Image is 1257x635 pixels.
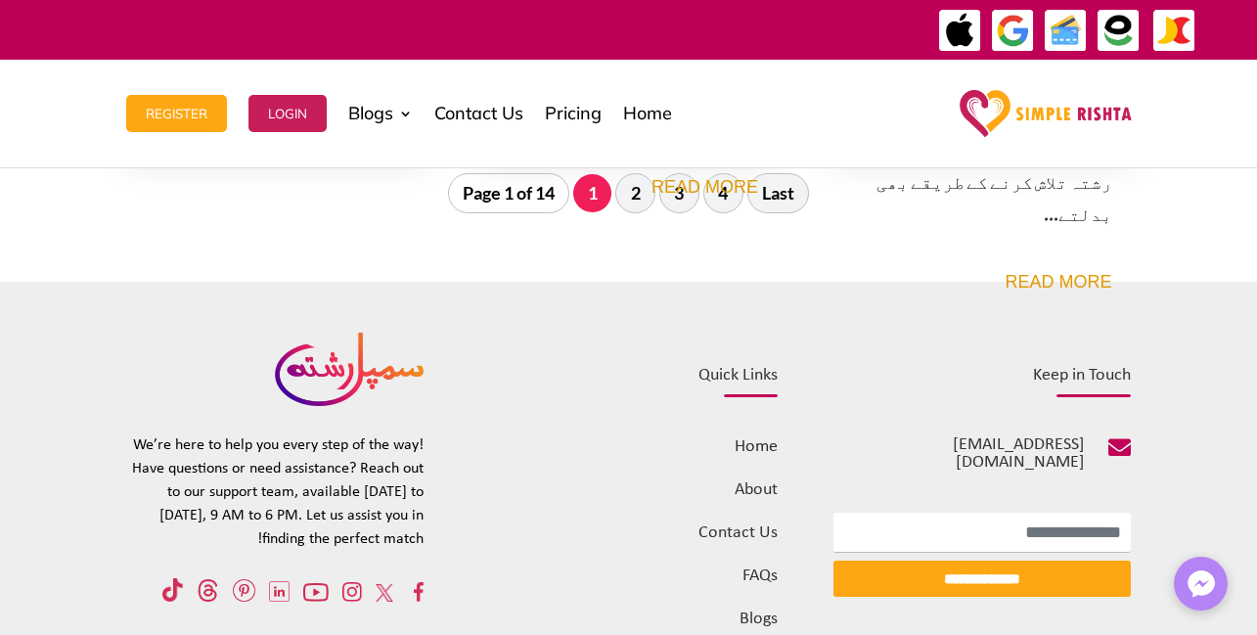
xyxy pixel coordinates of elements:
button: Login [248,95,327,132]
a: Pricing [545,65,602,162]
a: Simple rishta logo [275,392,424,409]
img: ApplePay-icon [938,9,982,53]
button: Register [126,95,227,132]
a: Contact Us [434,65,523,162]
a: Home [735,437,778,456]
h4: Keep in Touch [833,367,1132,394]
a: 4 [703,173,743,212]
img: Credit Cards [1044,9,1088,53]
a: 3 [659,173,699,212]
a: Last Page [747,173,810,212]
h4: Quick Links [511,367,778,394]
img: Logo [275,333,424,406]
span: We’re here to help you every step of the way! Have questions or need assistance? Reach out to our... [132,437,424,547]
a: read more [651,177,758,197]
a: Register [126,65,227,162]
img: JazzCash-icon [1152,9,1196,53]
img: Messenger [1182,565,1221,604]
a: Contact Us [698,523,778,542]
span: Page 1 of 14 [448,173,570,212]
img: EasyPaisa-icon [1097,9,1141,53]
a: Login [248,65,327,162]
a: FAQs [742,567,778,585]
span: [EMAIL_ADDRESS][DOMAIN_NAME] [953,435,1085,472]
a: Blogs [740,610,778,628]
a: 2 [615,173,655,212]
span: 1 [573,174,611,211]
span:  [1108,436,1131,459]
a: Blogs [348,65,413,162]
img: GooglePay-icon [991,9,1035,53]
a: About [735,480,778,499]
a: read more [1005,272,1111,292]
a: Home [623,65,672,162]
